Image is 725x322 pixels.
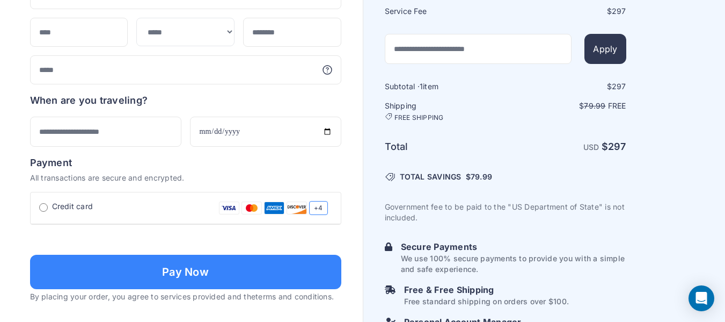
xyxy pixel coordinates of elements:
[255,292,332,301] a: terms and conditions
[507,6,626,17] div: $
[400,171,462,182] span: TOTAL SAVINGS
[584,101,605,110] span: 79.99
[264,201,284,215] img: Amex
[507,101,626,111] p: $
[30,93,148,108] h6: When are you traveling?
[30,255,341,289] button: Pay Now
[689,285,714,311] div: Open Intercom Messenger
[385,139,504,154] h6: Total
[404,296,569,307] p: Free standard shipping on orders over $100.
[309,201,327,215] span: +4
[608,141,626,152] span: 297
[30,291,341,302] p: By placing your order, you agree to services provided and the .
[394,113,444,122] span: FREE SHIPPING
[583,142,599,152] span: USD
[507,81,626,92] div: $
[385,81,504,92] h6: Subtotal · item
[241,201,262,215] img: Mastercard
[471,172,492,181] span: 79.99
[30,173,341,183] p: All transactions are secure and encrypted.
[466,171,492,182] span: $
[385,202,626,223] p: Government fee to be paid to the "US Department of State" is not included.
[401,240,626,253] h6: Secure Payments
[612,6,626,16] span: 297
[30,155,341,170] h6: Payment
[608,101,626,110] span: Free
[404,283,569,296] h6: Free & Free Shipping
[287,201,307,215] img: Discover
[420,82,423,91] span: 1
[385,101,504,122] h6: Shipping
[401,253,626,275] p: We use 100% secure payments to provide you with a simple and safe experience.
[52,201,93,212] span: Credit card
[584,34,626,64] button: Apply
[322,65,333,75] svg: More information
[219,201,239,215] img: Visa Card
[602,141,626,152] strong: $
[385,6,504,17] h6: Service Fee
[612,82,626,91] span: 297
